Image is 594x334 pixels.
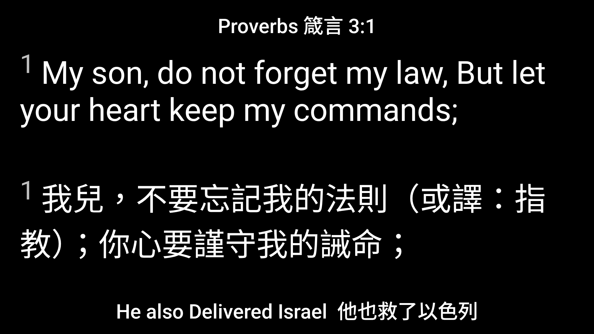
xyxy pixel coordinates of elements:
[218,10,377,39] span: Proverbs 箴言 3:1
[116,295,478,324] span: He also Delivered Israel 他也救了以色列
[20,181,546,263] wh8451: （或譯：指教）；你心
[20,175,35,206] sup: 1
[383,226,414,263] wh4687: ；
[20,181,546,263] wh7911: 我的法則
[162,226,414,263] wh3820: 要謹守
[20,49,35,79] sup: 1
[256,226,414,263] wh5341: 我的誡命
[20,174,574,265] span: 我兒
[20,181,546,263] wh1121: ，不要忘記
[20,49,574,129] span: My son, do not forget my law, But let your heart keep my commands;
